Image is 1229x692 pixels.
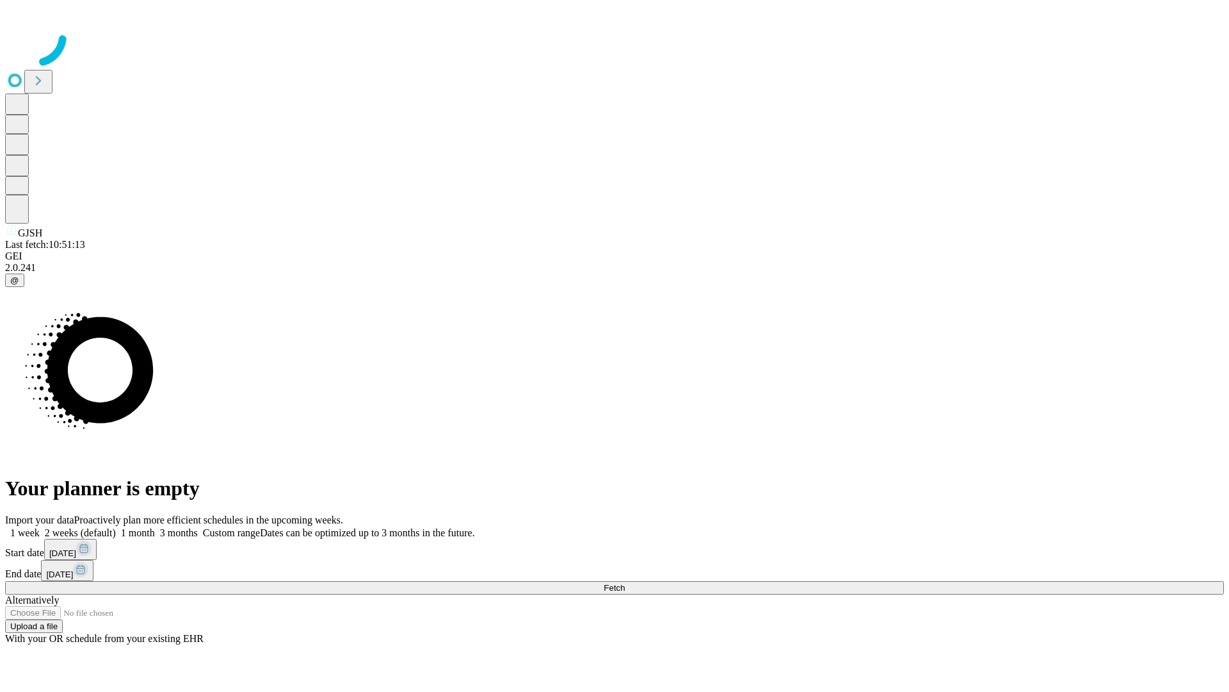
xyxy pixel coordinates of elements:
[260,527,474,538] span: Dates can be optimized up to 3 months in the future.
[45,527,116,538] span: 2 weeks (default)
[5,560,1224,581] div: End date
[5,262,1224,274] div: 2.0.241
[5,239,85,250] span: Last fetch: 10:51:13
[5,539,1224,560] div: Start date
[5,633,204,644] span: With your OR schedule from your existing EHR
[10,276,19,285] span: @
[121,527,155,538] span: 1 month
[160,527,198,538] span: 3 months
[49,548,76,558] span: [DATE]
[5,515,74,525] span: Import your data
[5,620,63,633] button: Upload a file
[18,227,42,238] span: GJSH
[5,477,1224,500] h1: Your planner is empty
[10,527,40,538] span: 1 week
[203,527,260,538] span: Custom range
[604,583,625,593] span: Fetch
[74,515,343,525] span: Proactively plan more efficient schedules in the upcoming weeks.
[41,560,93,581] button: [DATE]
[5,581,1224,595] button: Fetch
[46,570,73,579] span: [DATE]
[5,274,24,287] button: @
[5,251,1224,262] div: GEI
[44,539,97,560] button: [DATE]
[5,595,59,605] span: Alternatively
